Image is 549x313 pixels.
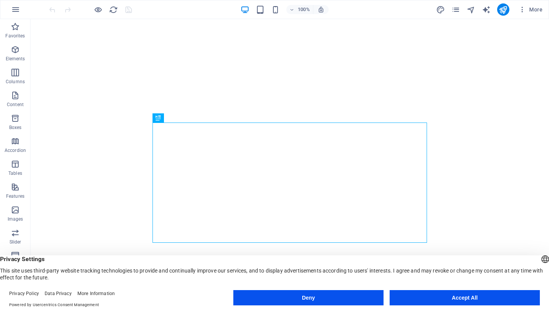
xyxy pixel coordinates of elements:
[482,5,491,14] button: text_generator
[286,5,313,14] button: 100%
[8,170,22,176] p: Tables
[6,79,25,85] p: Columns
[467,5,476,14] button: navigator
[436,5,445,14] i: Design (Ctrl+Alt+Y)
[5,147,26,153] p: Accordion
[109,5,118,14] button: reload
[8,216,23,222] p: Images
[6,193,24,199] p: Features
[499,5,507,14] i: Publish
[482,5,491,14] i: AI Writer
[467,5,475,14] i: Navigator
[451,5,461,14] button: pages
[10,239,21,245] p: Slider
[518,6,543,13] span: More
[298,5,310,14] h6: 100%
[7,102,24,108] p: Content
[93,5,103,14] button: Click here to leave preview mode and continue editing
[515,3,546,16] button: More
[451,5,460,14] i: Pages (Ctrl+Alt+S)
[5,33,25,39] p: Favorites
[109,5,118,14] i: Reload page
[6,56,25,62] p: Elements
[436,5,445,14] button: design
[318,6,324,13] i: On resize automatically adjust zoom level to fit chosen device.
[497,3,509,16] button: publish
[9,124,22,131] p: Boxes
